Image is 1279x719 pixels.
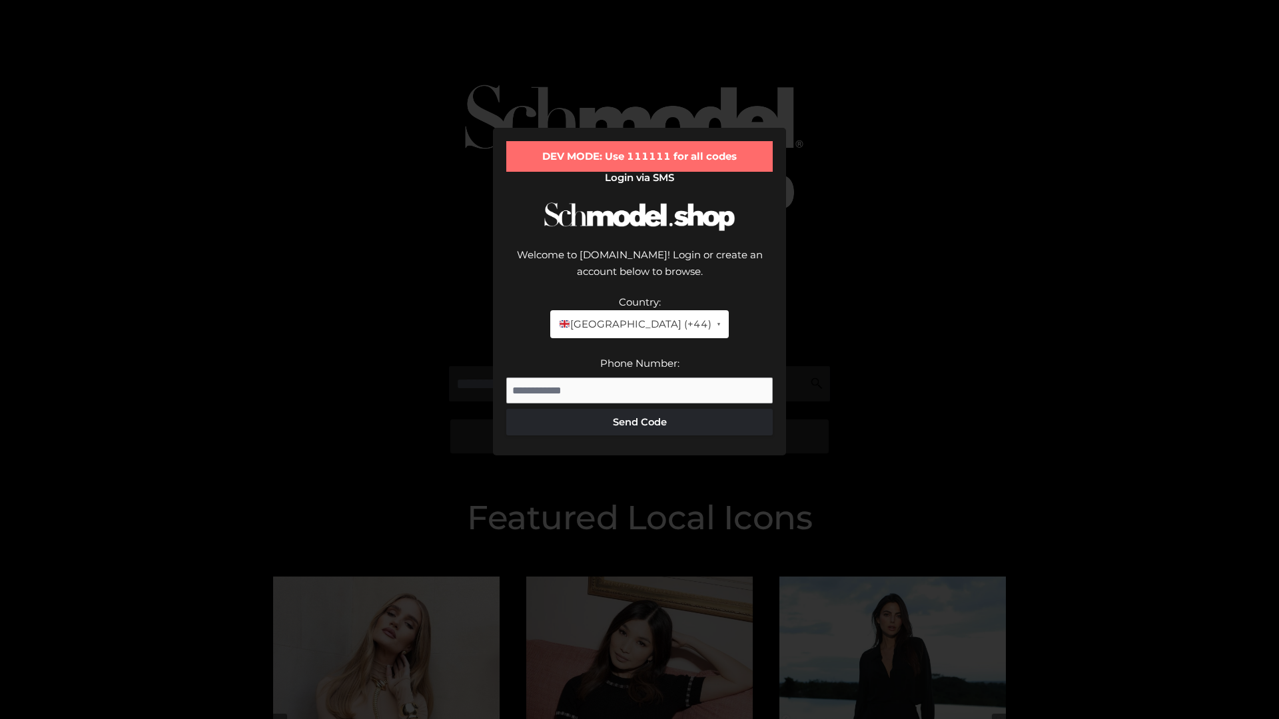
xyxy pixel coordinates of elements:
button: Send Code [506,409,773,435]
label: Phone Number: [600,357,679,369]
h2: Login via SMS [506,172,773,184]
img: Schmodel Logo [540,190,739,243]
img: 🇬🇧 [560,319,570,329]
div: Welcome to [DOMAIN_NAME]! Login or create an account below to browse. [506,246,773,294]
label: Country: [619,296,661,308]
span: [GEOGRAPHIC_DATA] (+44) [558,316,711,333]
div: DEV MODE: Use 111111 for all codes [506,141,773,172]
